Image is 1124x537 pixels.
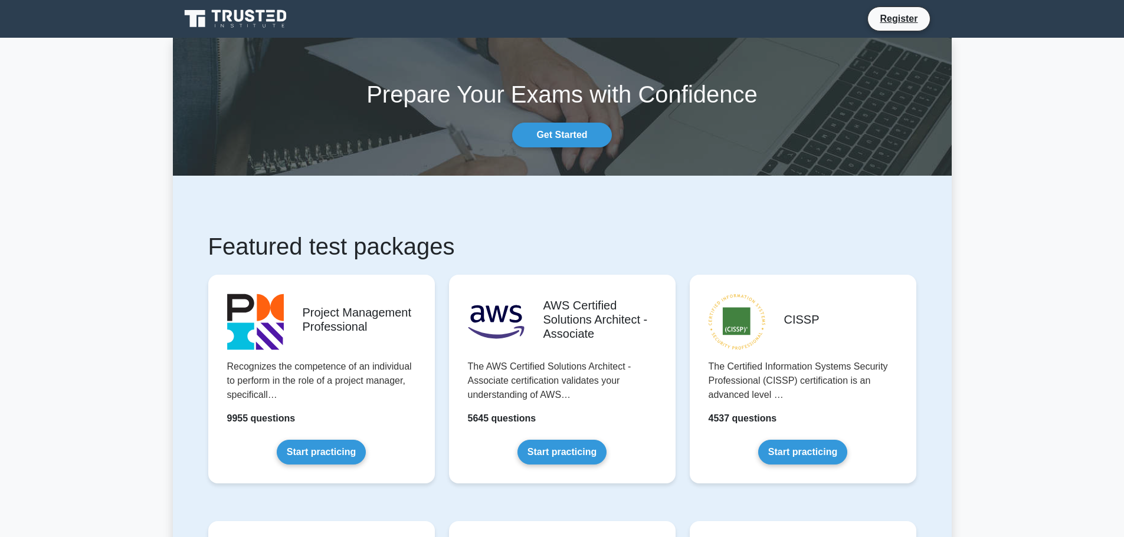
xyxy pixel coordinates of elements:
a: Start practicing [517,440,607,464]
a: Get Started [512,123,611,147]
h1: Featured test packages [208,232,916,261]
a: Start practicing [758,440,847,464]
a: Register [873,11,925,26]
a: Start practicing [277,440,366,464]
h1: Prepare Your Exams with Confidence [173,80,952,108]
